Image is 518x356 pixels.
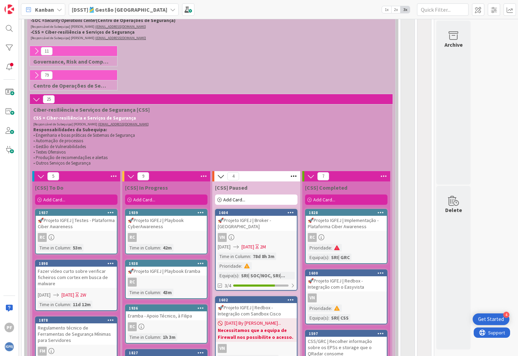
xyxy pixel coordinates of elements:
[218,344,227,353] div: VN
[129,261,207,266] div: 1938
[126,311,207,320] div: Eramba - Apoio Técnico, à Filipa
[218,253,250,260] div: Time in Column
[39,318,117,323] div: 1878
[125,209,207,254] a: 1939🚀Projeto IGFEJ | Playbook CyberAwarenessRCTime in Column:42m
[126,267,207,276] div: 🚀Projeto IGFEJ | Playbook Eramba
[38,347,47,356] div: FM
[47,172,59,180] span: 5
[160,244,161,252] span: :
[219,210,297,215] div: 1604
[33,138,83,144] span: • Automação de processos
[329,254,351,261] div: SRI| GRC
[36,317,117,323] div: 1878
[251,253,276,260] div: 78d 8h 3m
[309,210,387,215] div: 1828
[61,291,74,299] span: [DATE]
[33,115,136,121] strong: CSS = Ciber-resiliência e Serviços de Segurança
[218,262,241,270] div: Prioridade
[216,297,297,303] div: 1602
[96,24,146,29] a: [EMAIL_ADDRESS][DOMAIN_NAME]
[36,233,117,242] div: RC
[218,327,295,341] b: Necessitamos que a equipa de Firewall nos possibilite o acesso.
[160,333,161,341] span: :
[126,260,207,267] div: 1938
[328,314,329,322] span: :
[503,312,509,318] div: 4
[126,278,207,287] div: RC
[133,197,155,203] span: Add Card...
[71,301,92,308] div: 11d 12m
[31,36,96,40] span: [Responsável de Subequipa] [PERSON_NAME] |
[33,160,91,166] span: • Outros Serviços de Segurança
[126,350,207,356] div: 1827
[308,244,331,252] div: Prioridade
[32,18,176,23] strong: SOC = (Centro de Operações de Segurança)
[309,331,387,336] div: 1597
[129,351,207,355] div: 1827
[129,306,207,311] div: 1936
[223,197,245,203] span: Add Card...
[38,291,50,299] span: [DATE]
[38,233,47,242] div: RC
[4,323,14,332] div: PF
[4,342,14,352] img: avatar
[41,47,53,55] span: 11
[417,3,469,16] input: Quick Filter...
[33,106,384,113] span: Ciber-resiliência e Serviços de Segurança [CSS]
[35,184,64,191] span: [CSS] To Do
[227,172,239,180] span: 4
[306,270,387,291] div: 1600🚀Projeto IGFEJ | Redbox - Integração com o Easyvista
[241,262,242,270] span: :
[305,209,387,264] a: 1828🚀Projeto IGFEJ | Implementação - Plataforma Ciber AwarenessRCPrioridade:Equipa(s):SRI| GRC
[216,216,297,231] div: 🚀Projeto IGFEJ | Broker - [GEOGRAPHIC_DATA]
[313,197,335,203] span: Add Card...
[161,333,177,341] div: 1h 3m
[305,184,347,191] span: [CSS] Completed
[43,197,65,203] span: Add Card...
[33,144,86,149] span: • Gestão de Vulnerabilidades
[329,314,350,322] div: SRI| CSS
[216,303,297,318] div: 🚀Projeto IGFEJ | Redbox - Integração com Sandbox Cisco
[306,216,387,231] div: 🚀Projeto IGFEJ | Implementação - Plataforma Ciber Awareness
[216,233,297,242] div: VN
[70,301,71,308] span: :
[478,316,504,323] div: Get Started
[128,333,160,341] div: Time in Column
[99,122,149,126] a: [EMAIL_ADDRESS][DOMAIN_NAME]
[126,210,207,231] div: 1939🚀Projeto IGFEJ | Playbook CyberAwareness
[35,5,54,14] span: Kanban
[41,71,53,79] span: 79
[306,270,387,276] div: 1600
[126,322,207,331] div: RC
[39,210,117,215] div: 1937
[32,29,135,35] strong: CSS = Ciber-resiliência e Serviços de Segurança
[126,210,207,216] div: 1939
[218,233,227,242] div: VN
[125,184,168,191] span: [CSS] In Progress
[36,317,117,345] div: 1878Regulamento técnico de Ferramentas de Segurança Mínimas para Servidores
[35,209,117,254] a: 1937🚀Projeto IGFEJ | Testes - Plataforma Ciber AwarenessRCTime in Column:53m
[239,272,287,279] div: SRI| SOC/NOC, SRI|...
[331,304,332,312] span: :
[36,347,117,356] div: FM
[36,210,117,216] div: 1937
[218,272,238,279] div: Equipa(s)
[317,172,329,180] span: 7
[382,6,391,13] span: 1x
[36,216,117,231] div: 🚀Projeto IGFEJ | Testes - Plataforma Ciber Awareness
[161,289,173,296] div: 43m
[39,261,117,266] div: 1898
[218,243,230,251] span: [DATE]
[306,331,387,337] div: 1597
[70,244,71,252] span: :
[4,4,14,14] img: Visit kanbanzone.com
[306,276,387,291] div: 🚀Projeto IGFEJ | Redbox - Integração com o Easyvista
[215,209,297,291] a: 1604🚀Projeto IGFEJ | Broker - [GEOGRAPHIC_DATA]VN[DATE][DATE]2MTime in Column:78d 8h 3mPrioridade...
[215,184,247,191] span: [CSS] Paused
[31,18,32,23] span: •
[308,293,317,302] div: VN
[33,127,107,133] strong: Responsabilidades da Subequipa:
[216,210,297,216] div: 1604
[331,244,332,252] span: :
[128,278,137,287] div: RC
